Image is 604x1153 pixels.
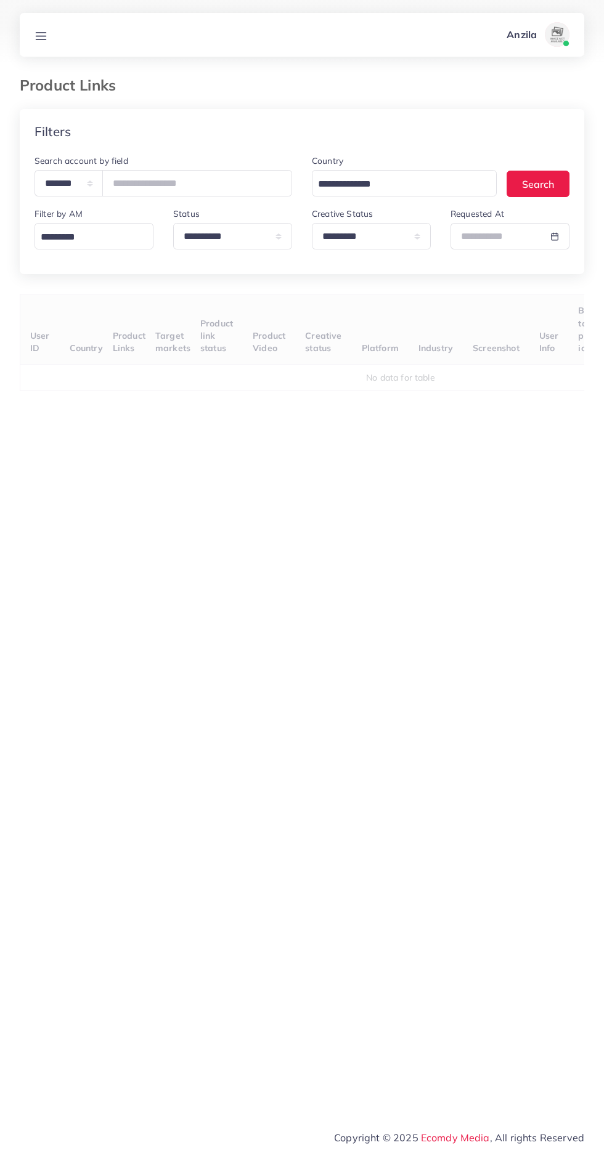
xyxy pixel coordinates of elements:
[35,155,128,167] label: Search account by field
[35,124,71,139] h4: Filters
[312,208,373,220] label: Creative Status
[334,1130,584,1145] span: Copyright © 2025
[173,208,200,220] label: Status
[35,223,153,249] div: Search for option
[20,76,126,94] h3: Product Links
[507,27,537,42] p: Anzila
[545,22,569,47] img: avatar
[451,208,504,220] label: Requested At
[312,170,497,196] div: Search for option
[36,228,146,247] input: Search for option
[490,1130,584,1145] span: , All rights Reserved
[507,171,569,197] button: Search
[314,175,481,194] input: Search for option
[312,155,343,167] label: Country
[500,22,574,47] a: Anzilaavatar
[421,1131,490,1144] a: Ecomdy Media
[35,208,83,220] label: Filter by AM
